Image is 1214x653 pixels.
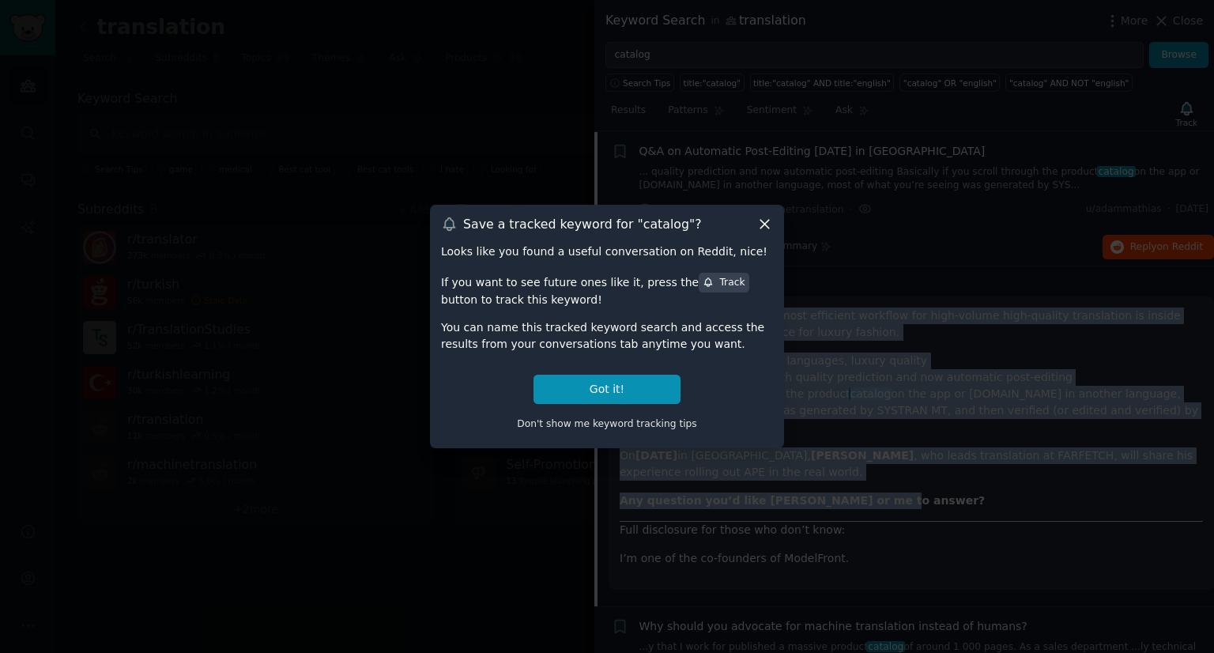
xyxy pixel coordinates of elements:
h3: Save a tracked keyword for " catalog "? [463,216,702,232]
div: You can name this tracked keyword search and access the results from your conversations tab anyti... [441,319,773,353]
button: Got it! [533,375,681,404]
div: If you want to see future ones like it, press the button to track this keyword! [441,271,773,308]
div: Looks like you found a useful conversation on Reddit, nice! [441,243,773,260]
div: Track [703,276,745,290]
span: Don't show me keyword tracking tips [517,418,697,429]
